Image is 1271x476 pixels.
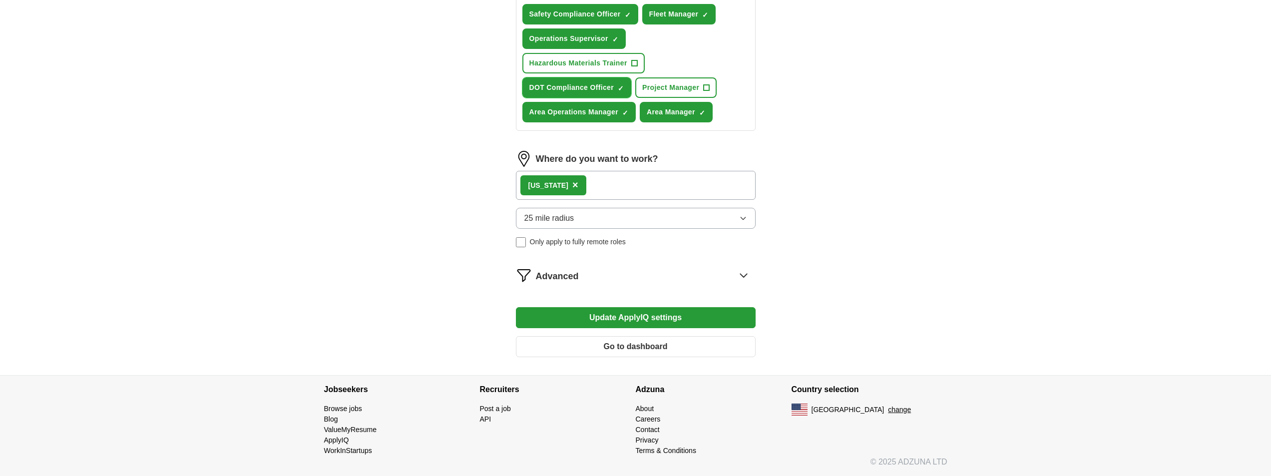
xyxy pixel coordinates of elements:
span: × [572,179,578,190]
a: About [636,405,654,413]
span: ✓ [625,11,631,19]
button: Operations Supervisor✓ [522,28,626,49]
a: WorkInStartups [324,447,372,455]
button: DOT Compliance Officer✓ [522,77,632,98]
a: Terms & Conditions [636,447,696,455]
label: Where do you want to work? [536,152,658,166]
span: Safety Compliance Officer [529,9,621,19]
span: ✓ [612,35,618,43]
span: Area Manager [647,107,695,117]
button: change [888,405,911,415]
span: Area Operations Manager [529,107,618,117]
button: Area Manager✓ [640,102,713,122]
button: 25 mile radius [516,208,756,229]
h4: Country selection [792,376,947,404]
div: © 2025 ADZUNA LTD [316,456,955,476]
a: API [480,415,491,423]
a: Browse jobs [324,405,362,413]
button: × [572,178,578,193]
span: Operations Supervisor [529,33,608,44]
span: Hazardous Materials Trainer [529,58,627,68]
img: US flag [792,404,808,416]
span: DOT Compliance Officer [529,82,614,93]
span: [GEOGRAPHIC_DATA] [812,405,884,415]
span: Advanced [536,270,579,283]
img: location.png [516,151,532,167]
a: ApplyIQ [324,436,349,444]
a: ValueMyResume [324,426,377,434]
span: ✓ [699,109,705,117]
span: ✓ [618,84,624,92]
button: Fleet Manager✓ [642,4,716,24]
a: Contact [636,426,660,434]
button: Hazardous Materials Trainer [522,53,645,73]
button: Go to dashboard [516,336,756,357]
input: Only apply to fully remote roles [516,237,526,247]
a: Privacy [636,436,659,444]
span: ✓ [622,109,628,117]
button: Area Operations Manager✓ [522,102,636,122]
span: 25 mile radius [524,212,574,224]
span: Fleet Manager [649,9,699,19]
span: Only apply to fully remote roles [530,237,626,247]
button: Update ApplyIQ settings [516,307,756,328]
div: [US_STATE] [528,180,568,191]
span: Project Manager [642,82,699,93]
a: Blog [324,415,338,423]
span: ✓ [702,11,708,19]
a: Post a job [480,405,511,413]
button: Project Manager [635,77,717,98]
a: Careers [636,415,661,423]
img: filter [516,267,532,283]
button: Safety Compliance Officer✓ [522,4,638,24]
